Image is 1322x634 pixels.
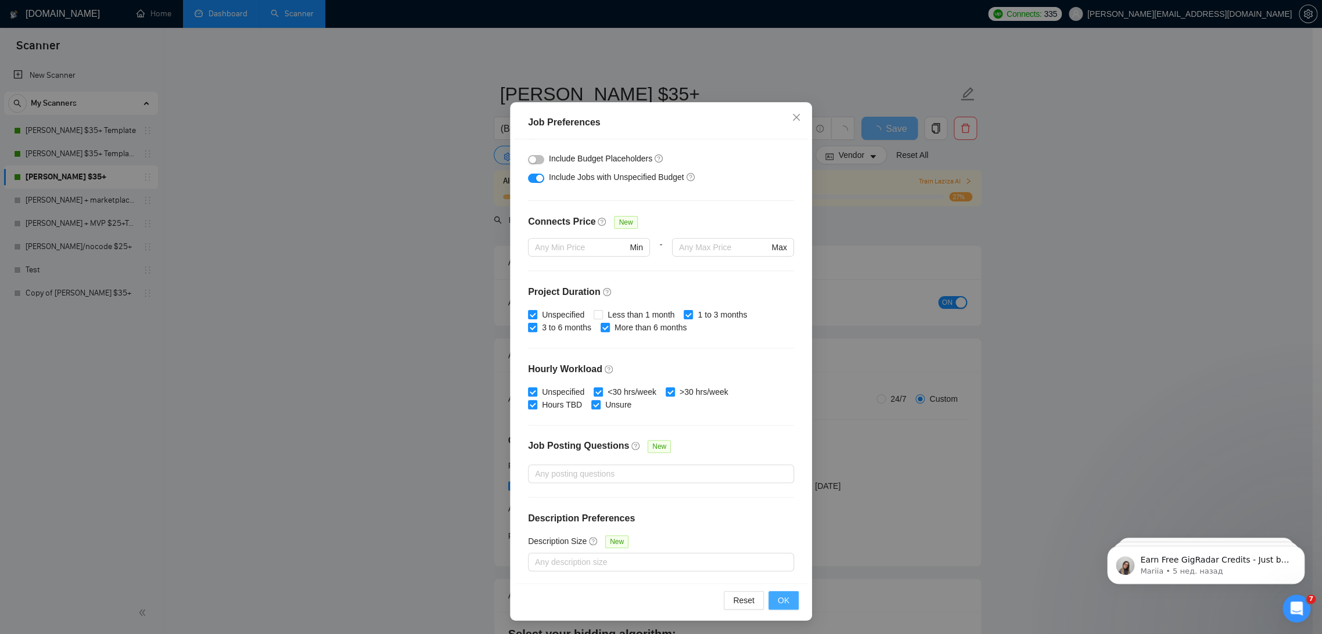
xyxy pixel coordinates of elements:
h4: Description Preferences [528,511,794,525]
span: New [648,440,671,453]
span: >30 hrs/week [675,386,733,398]
span: question-circle [603,287,612,297]
div: Job Preferences [528,116,794,129]
span: Include Budget Placeholders [549,154,652,163]
span: question-circle [631,441,641,451]
span: Unspecified [537,386,589,398]
button: Reset [724,591,764,610]
span: Hours TBD [537,398,587,411]
span: Less than 1 month [603,308,679,321]
h4: Job Posting Questions [528,439,629,453]
span: Max [772,241,787,254]
span: question-circle [598,217,607,226]
h5: Description Size [528,535,587,547]
span: close [792,113,801,122]
iframe: Intercom live chat [1283,595,1310,622]
button: Close [781,102,812,134]
span: 7 [1306,595,1316,604]
span: Reset [733,594,755,607]
span: 3 to 6 months [537,321,596,334]
span: <30 hrs/week [603,386,661,398]
span: Include Jobs with Unspecified Budget [549,172,684,182]
span: question-circle [589,536,598,546]
input: Any Max Price [679,241,769,254]
span: question-circle [655,154,664,163]
h4: Connects Price [528,215,595,229]
span: More than 6 months [610,321,692,334]
h4: Project Duration [528,285,794,299]
span: Min [630,241,643,254]
span: OK [778,594,789,607]
span: question-circle [605,365,614,374]
button: OK [768,591,799,610]
iframe: Intercom notifications сообщение [1090,521,1322,603]
h4: Hourly Workload [528,362,794,376]
span: question-circle [687,172,696,182]
span: New [614,216,637,229]
span: Unspecified [537,308,589,321]
span: 1 to 3 months [693,308,752,321]
span: Unsure [601,398,636,411]
span: New [605,535,628,548]
div: - [650,238,672,271]
input: Any Min Price [535,241,627,254]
